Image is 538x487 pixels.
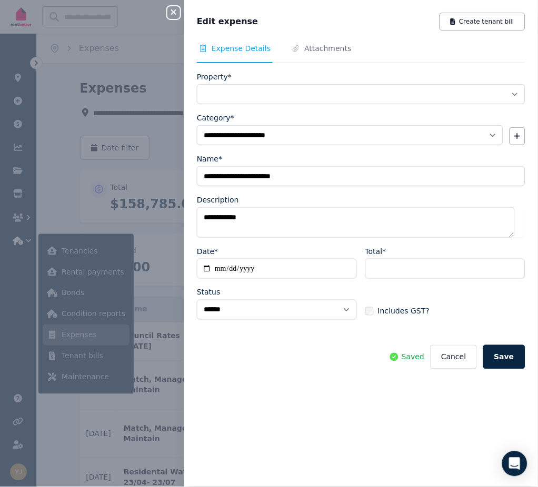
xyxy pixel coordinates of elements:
[502,451,527,476] div: Open Intercom Messenger
[304,43,351,54] span: Attachments
[402,352,424,362] span: Saved
[378,306,430,317] span: Includes GST?
[197,15,258,28] span: Edit expense
[431,345,476,369] button: Cancel
[197,113,234,123] label: Category*
[212,43,271,54] span: Expense Details
[365,307,374,316] input: Includes GST?
[197,72,232,82] label: Property*
[197,287,221,298] label: Status
[197,195,239,205] label: Description
[483,345,525,369] button: Save
[365,246,386,257] label: Total*
[197,246,218,257] label: Date*
[197,43,525,63] nav: Tabs
[197,154,222,164] label: Name*
[440,13,525,31] button: Create tenant bill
